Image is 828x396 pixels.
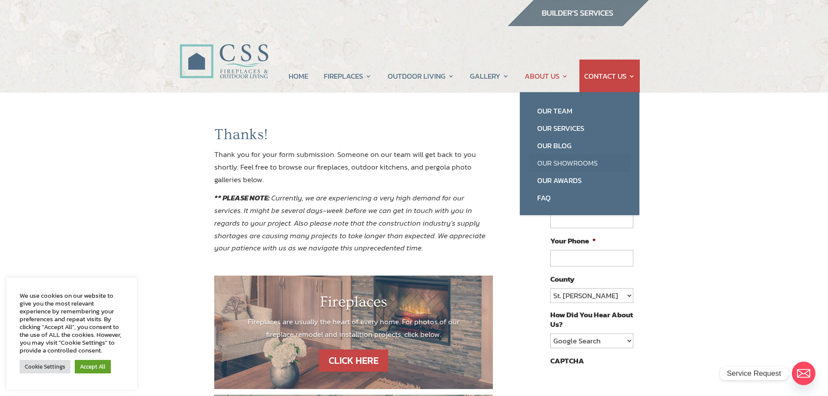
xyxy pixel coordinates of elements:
[550,236,596,246] label: Your Phone
[529,154,631,172] a: Our Showrooms
[214,192,269,203] strong: ** PLEASE NOTE:
[525,60,568,93] a: ABOUT US
[289,60,308,93] a: HOME
[240,316,467,341] p: Fireplaces are usually the heart of every home. For photos of our fireplace remodel and installti...
[75,360,111,373] a: Accept All
[550,274,575,284] label: County
[529,137,631,154] a: Our Blog
[319,349,388,372] a: CLICK HERE
[550,356,584,366] label: CAPTCHA
[180,20,268,83] img: CSS Fireplaces & Outdoor Living (Formerly Construction Solutions & Supply)- Jacksonville Ormond B...
[529,102,631,120] a: Our Team
[529,189,631,206] a: FAQ
[550,310,633,329] label: How Did You Hear About Us?
[240,293,467,316] h1: Fireplaces
[20,292,124,354] div: We use cookies on our website to give you the most relevant experience by remembering your prefer...
[507,18,649,29] a: builder services construction supply
[324,60,372,93] a: FIREPLACES
[388,60,454,93] a: OUTDOOR LIVING
[529,120,631,137] a: Our Services
[214,148,493,186] p: Thank you for your form submission. Someone on our team will get back to you shortly. Feel free t...
[20,360,70,373] a: Cookie Settings
[792,362,815,385] a: Email
[470,60,509,93] a: GALLERY
[529,172,631,189] a: Our Awards
[584,60,635,93] a: CONTACT US
[214,192,485,254] em: Currently, we are experiencing a very high demand for our services. It might be several days-week...
[214,126,493,148] h1: Thanks!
